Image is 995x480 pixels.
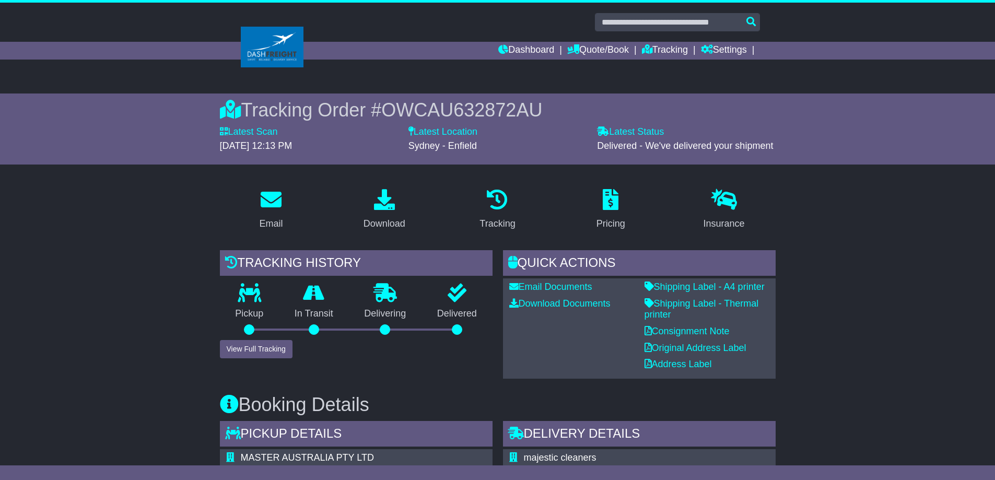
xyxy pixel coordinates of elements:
a: Email Documents [509,282,592,292]
div: Pickup Details [220,421,493,449]
p: Delivered [422,308,493,320]
a: Download Documents [509,298,611,309]
div: Quick Actions [503,250,776,278]
a: Download [357,185,412,235]
span: majestic cleaners [524,452,596,463]
a: Original Address Label [645,343,746,353]
a: Pricing [590,185,632,235]
span: MASTER AUSTRALIA PTY LTD [241,452,374,463]
a: Dashboard [498,42,554,60]
label: Latest Location [408,126,477,138]
div: Insurance [704,217,745,231]
span: [DATE] 12:13 PM [220,141,292,151]
a: Insurance [697,185,752,235]
a: Settings [701,42,747,60]
a: Tracking [642,42,688,60]
div: Pricing [596,217,625,231]
div: Tracking [479,217,515,231]
a: Consignment Note [645,326,730,336]
label: Latest Scan [220,126,278,138]
p: Delivering [349,308,422,320]
div: Tracking history [220,250,493,278]
a: Email [252,185,289,235]
a: Quote/Book [567,42,629,60]
p: Pickup [220,308,279,320]
button: View Full Tracking [220,340,292,358]
span: Sydney - Enfield [408,141,477,151]
a: Shipping Label - A4 printer [645,282,765,292]
a: Tracking [473,185,522,235]
div: Delivery Details [503,421,776,449]
p: In Transit [279,308,349,320]
a: Address Label [645,359,712,369]
div: Tracking Order # [220,99,776,121]
a: Shipping Label - Thermal printer [645,298,759,320]
h3: Booking Details [220,394,776,415]
div: Download [364,217,405,231]
div: Email [259,217,283,231]
span: Delivered - We've delivered your shipment [597,141,773,151]
span: OWCAU632872AU [381,99,542,121]
label: Latest Status [597,126,664,138]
